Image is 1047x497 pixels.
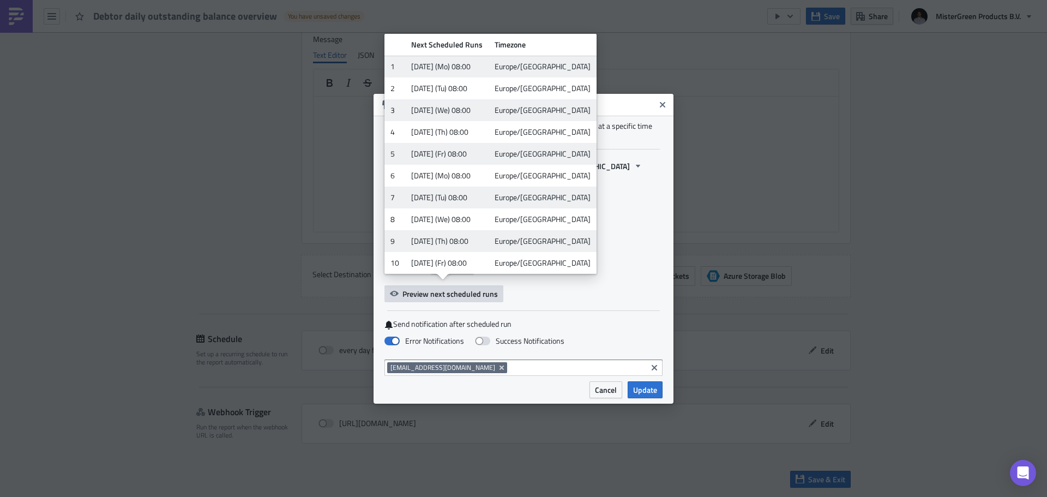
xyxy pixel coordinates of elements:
div: Open Intercom Messenger [1010,460,1036,486]
td: [DATE] (Fr) 08:00 [405,143,489,165]
td: [DATE] (Th) 08:00 [405,121,489,143]
td: [DATE] (Mo) 08:00 [405,165,489,187]
button: Cancel [589,381,622,398]
span: Preview next scheduled runs [402,288,498,300]
span: [EMAIL_ADDRESS][DOMAIN_NAME] [390,363,495,372]
td: [DATE] (We) 08:00 [405,99,489,121]
span: Update [633,384,657,396]
td: [DATE] (We) 08:00 [405,208,489,230]
td: 3 [384,99,405,121]
td: 4 [384,121,405,143]
td: Europe/[GEOGRAPHIC_DATA] [489,121,597,143]
td: Europe/[GEOGRAPHIC_DATA] [489,56,597,77]
label: Error Notifications [384,336,464,346]
td: Europe/[GEOGRAPHIC_DATA] [489,77,597,99]
td: 5 [384,143,405,165]
button: Update [628,381,663,398]
td: 7 [384,187,405,208]
td: [DATE] (Tu) 08:00 [405,77,489,99]
td: 10 [384,252,405,274]
label: Send notification after scheduled run [384,319,663,330]
td: [DATE] (Fr) 08:00 [405,252,489,274]
td: [DATE] (Tu) 08:00 [405,187,489,208]
td: 9 [384,230,405,252]
td: Europe/[GEOGRAPHIC_DATA] [489,165,597,187]
button: Clear selected items [648,361,661,374]
td: Europe/[GEOGRAPHIC_DATA] [489,99,597,121]
td: 8 [384,208,405,230]
button: Preview next scheduled runs [384,285,503,302]
td: 2 [384,77,405,99]
button: Remove Tag [497,362,507,373]
td: [DATE] (Mo) 08:00 [405,56,489,77]
body: Rich Text Area. Press ALT-0 for help. [4,4,521,13]
td: 1 [384,56,405,77]
span: Cancel [595,384,617,396]
td: 6 [384,165,405,187]
button: Close [654,97,671,113]
td: Europe/[GEOGRAPHIC_DATA] [489,230,597,252]
td: [DATE] (Th) 08:00 [405,230,489,252]
th: Next Scheduled Runs [405,34,489,56]
td: Europe/[GEOGRAPHIC_DATA] [489,187,597,208]
td: Europe/[GEOGRAPHIC_DATA] [489,143,597,165]
label: Success Notifications [475,336,564,346]
td: Europe/[GEOGRAPHIC_DATA] [489,252,597,274]
td: Europe/[GEOGRAPHIC_DATA] [489,208,597,230]
th: Timezone [489,34,597,56]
